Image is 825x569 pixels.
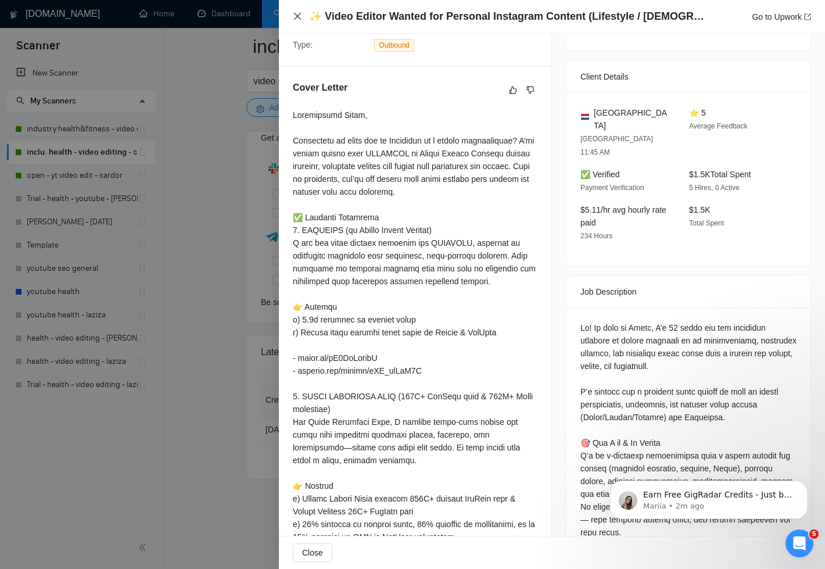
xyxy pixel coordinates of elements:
button: like [506,83,520,97]
button: Close [293,543,332,562]
span: dislike [526,85,535,95]
span: ⭐ 5 [689,108,706,117]
div: Job Description [580,276,797,307]
span: $1.5K Total Spent [689,170,751,179]
span: 5 Hires, 0 Active [689,184,740,192]
span: Total Spent [689,219,724,227]
span: close [293,12,302,21]
span: Outbound [374,39,414,52]
span: Type: [293,40,313,49]
iframe: Intercom notifications message [593,456,825,538]
span: $5.11/hr avg hourly rate paid [580,205,666,227]
span: ✅ Verified [580,170,620,179]
span: Close [302,546,323,559]
button: Close [293,12,302,22]
a: Go to Upworkexport [752,12,811,22]
span: [GEOGRAPHIC_DATA] [594,106,670,132]
span: $1.5K [689,205,711,214]
h5: Cover Letter [293,81,347,95]
div: Client Details [580,61,797,92]
span: like [509,85,517,95]
button: dislike [523,83,537,97]
span: 234 Hours [580,232,612,240]
span: 5 [809,529,819,539]
span: Payment Verification [580,184,644,192]
img: 🇳🇱 [581,113,589,121]
span: export [804,13,811,20]
span: Average Feedback [689,122,748,130]
span: [GEOGRAPHIC_DATA] 11:45 AM [580,135,653,156]
iframe: Intercom live chat [785,529,813,557]
h4: ✨ Video Editor Wanted for Personal Instagram Content (Lifestyle / [DEMOGRAPHIC_DATA] CEO / Long-T... [309,9,710,24]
